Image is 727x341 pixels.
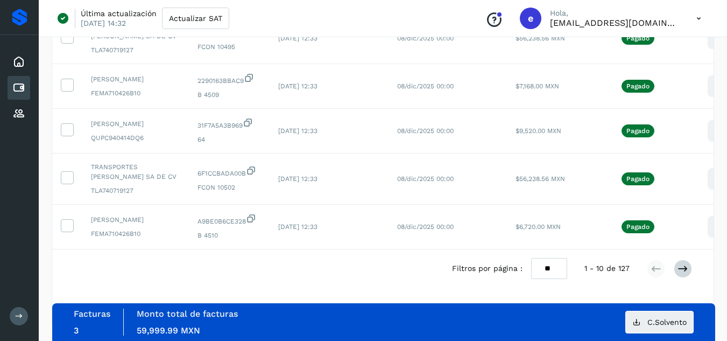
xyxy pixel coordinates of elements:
span: $7,168.00 MXN [516,82,559,90]
span: $9,520.00 MXN [516,127,561,135]
span: [PERSON_NAME] [91,74,180,84]
span: 1 - 10 de 127 [584,263,630,274]
button: Actualizar SAT [162,8,229,29]
span: 3 [74,325,79,336]
span: 2290163BBAC9 [197,73,261,86]
span: [DATE] 12:33 [278,175,317,183]
div: Cuentas por pagar [8,76,30,100]
span: TLA740719127 [91,45,180,55]
span: TRANSPORTES [PERSON_NAME] SA DE CV [91,162,180,182]
span: $56,238.56 MXN [516,34,565,42]
span: QUPC940414DQ6 [91,133,180,143]
span: 08/dic/2025 00:00 [397,175,454,183]
span: 59,999.99 MXN [137,325,200,336]
span: 64 [197,135,261,144]
span: FCON 10502 [197,183,261,192]
span: Filtros por página : [452,263,523,274]
span: [PERSON_NAME] [91,119,180,129]
label: Facturas [74,309,110,319]
span: A9BE0B6CE328 [197,213,261,226]
span: [PERSON_NAME] [91,215,180,225]
button: C.Solvento [625,311,694,333]
span: $6,720.00 MXN [516,223,561,231]
p: Última actualización [81,9,157,18]
span: [DATE] 12:33 [278,127,317,135]
p: Pagado [626,34,650,42]
p: Pagado [626,82,650,90]
span: 31F7A5A3B969 [197,117,261,130]
span: 08/dic/2025 00:00 [397,127,454,135]
span: 08/dic/2025 00:00 [397,223,454,231]
span: 08/dic/2025 00:00 [397,34,454,42]
span: C.Solvento [647,318,687,326]
p: eestrada@grupo-gmx.com [550,18,679,28]
p: Pagado [626,127,650,135]
span: Actualizar SAT [169,15,222,22]
span: B 4510 [197,231,261,240]
p: Hola, [550,9,679,18]
span: 08/dic/2025 00:00 [397,82,454,90]
div: Inicio [8,50,30,74]
span: B 4509 [197,90,261,100]
span: [DATE] 12:33 [278,82,317,90]
span: $56,238.56 MXN [516,175,565,183]
span: FEMA710426B10 [91,229,180,239]
span: FEMA710426B10 [91,88,180,98]
span: 6F1CCBADA00B [197,165,261,178]
p: Pagado [626,175,650,183]
p: [DATE] 14:32 [81,18,126,28]
span: [DATE] 12:33 [278,34,317,42]
span: [DATE] 12:33 [278,223,317,231]
p: Pagado [626,223,650,231]
span: FCON 10495 [197,42,261,52]
div: Proveedores [8,102,30,126]
span: TLA740719127 [91,186,180,196]
label: Monto total de facturas [137,309,238,319]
